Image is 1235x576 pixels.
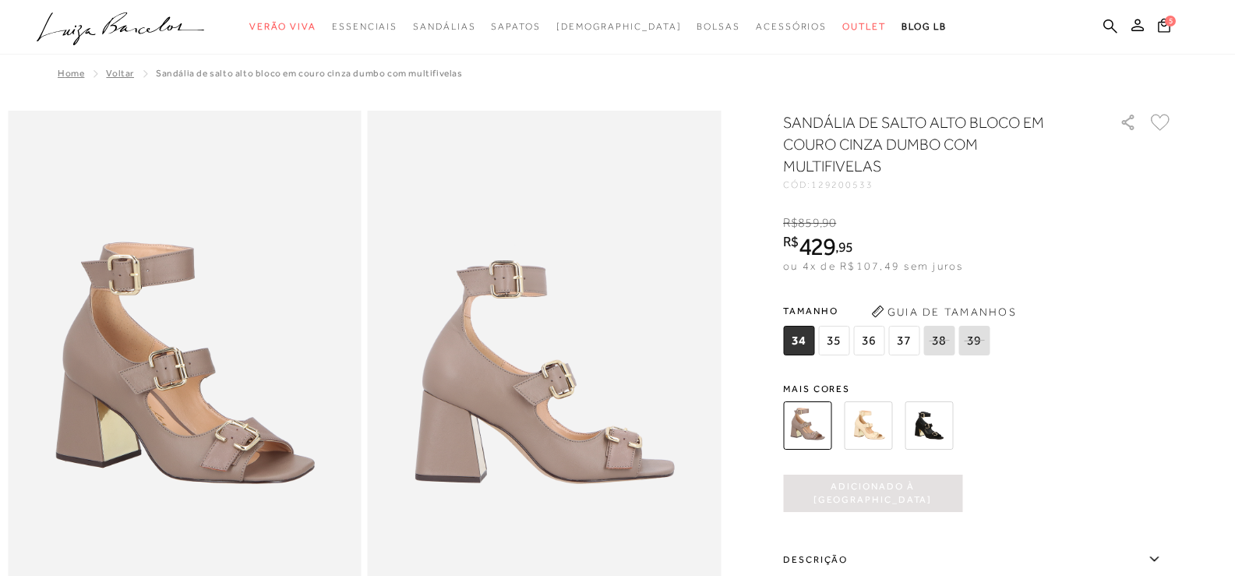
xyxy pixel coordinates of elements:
[756,21,827,32] span: Acessórios
[888,326,919,355] span: 37
[783,235,799,249] i: R$
[58,68,84,79] a: Home
[902,21,947,32] span: BLOG LB
[822,216,836,230] span: 90
[905,401,953,450] img: SANDÁLIA DE SALTO ALTO BLOCO EM COURO PRETO COM MULTIFIVELAS
[923,326,954,355] span: 38
[1165,15,1177,27] span: 5
[842,21,886,32] span: Outlet
[902,12,947,41] a: BLOG LB
[697,12,740,41] a: categoryNavScreenReaderText
[783,326,814,355] span: 34
[249,21,316,32] span: Verão Viva
[842,12,886,41] a: categoryNavScreenReaderText
[783,180,1095,189] div: CÓD:
[156,68,463,79] span: SANDÁLIA DE SALTO ALTO BLOCO EM COURO CINZA DUMBO COM MULTIFIVELAS
[556,21,682,32] span: [DEMOGRAPHIC_DATA]
[249,12,316,41] a: categoryNavScreenReaderText
[783,475,962,512] button: Adicionado à [GEOGRAPHIC_DATA]
[783,480,962,507] span: Adicionado à [GEOGRAPHIC_DATA]
[491,21,540,32] span: Sapatos
[811,179,873,190] span: 129200533
[853,326,884,355] span: 36
[783,111,1075,177] h1: SANDÁLIA DE SALTO ALTO BLOCO EM COURO CINZA DUMBO COM MULTIFIVELAS
[413,12,475,41] a: categoryNavScreenReaderText
[783,260,963,272] span: ou 4x de R$107,49 sem juros
[491,12,540,41] a: categoryNavScreenReaderText
[838,239,853,255] span: 95
[958,326,990,355] span: 39
[783,401,831,450] img: SANDÁLIA DE SALTO ALTO BLOCO EM COURO CINZA DUMBO COM MULTIFIVELAS
[866,299,1022,324] button: Guia de Tamanhos
[798,216,819,230] span: 859
[756,12,827,41] a: categoryNavScreenReaderText
[844,401,892,450] img: SANDÁLIA DE SALTO ALTO BLOCO EM COURO NATA COM MULTIFIVELAS
[783,216,798,230] i: R$
[799,232,835,260] span: 429
[783,299,993,323] span: Tamanho
[106,68,134,79] a: Voltar
[556,12,682,41] a: noSubCategoriesText
[783,384,1173,394] span: Mais cores
[820,216,837,230] i: ,
[413,21,475,32] span: Sandálias
[1152,16,1176,39] button: 5
[332,12,397,41] a: categoryNavScreenReaderText
[697,21,740,32] span: Bolsas
[332,21,397,32] span: Essenciais
[835,240,853,254] i: ,
[818,326,849,355] span: 35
